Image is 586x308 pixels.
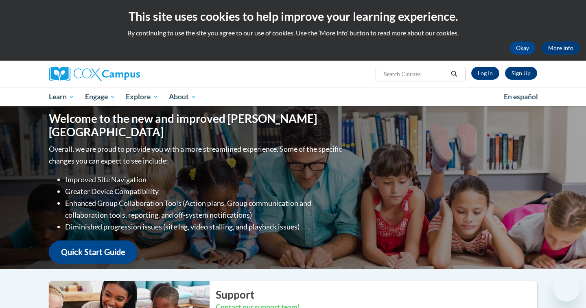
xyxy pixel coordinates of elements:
span: En español [504,92,538,101]
p: Overall, we are proud to provide you with a more streamlined experience. Some of the specific cha... [49,143,344,167]
li: Enhanced Group Collaboration Tools (Action plans, Group communication and collaboration tools, re... [65,197,344,221]
span: Engage [85,92,116,102]
span: About [169,92,197,102]
a: Engage [80,87,121,106]
a: About [164,87,202,106]
h1: Welcome to the new and improved [PERSON_NAME][GEOGRAPHIC_DATA] [49,112,344,139]
a: Register [505,67,537,80]
input: Search Courses [383,69,448,79]
li: Improved Site Navigation [65,174,344,186]
iframe: Button to launch messaging window [553,275,579,301]
button: Okay [509,42,536,55]
a: Log In [471,67,499,80]
a: En español [499,88,543,105]
p: By continuing to use the site you agree to our use of cookies. Use the ‘More info’ button to read... [6,28,580,37]
a: Learn [44,87,80,106]
a: Explore [120,87,164,106]
button: Search [448,69,460,79]
div: Main menu [37,87,549,106]
li: Diminished progression issues (site lag, video stalling, and playback issues) [65,221,344,233]
li: Greater Device Compatibility [65,186,344,197]
a: Cox Campus [49,67,203,81]
a: More Info [542,42,580,55]
h2: Support [216,287,537,302]
span: Explore [126,92,158,102]
a: Quick Start Guide [49,240,138,264]
h2: This site uses cookies to help improve your learning experience. [6,8,580,24]
img: Cox Campus [49,67,140,81]
span: Learn [49,92,74,102]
